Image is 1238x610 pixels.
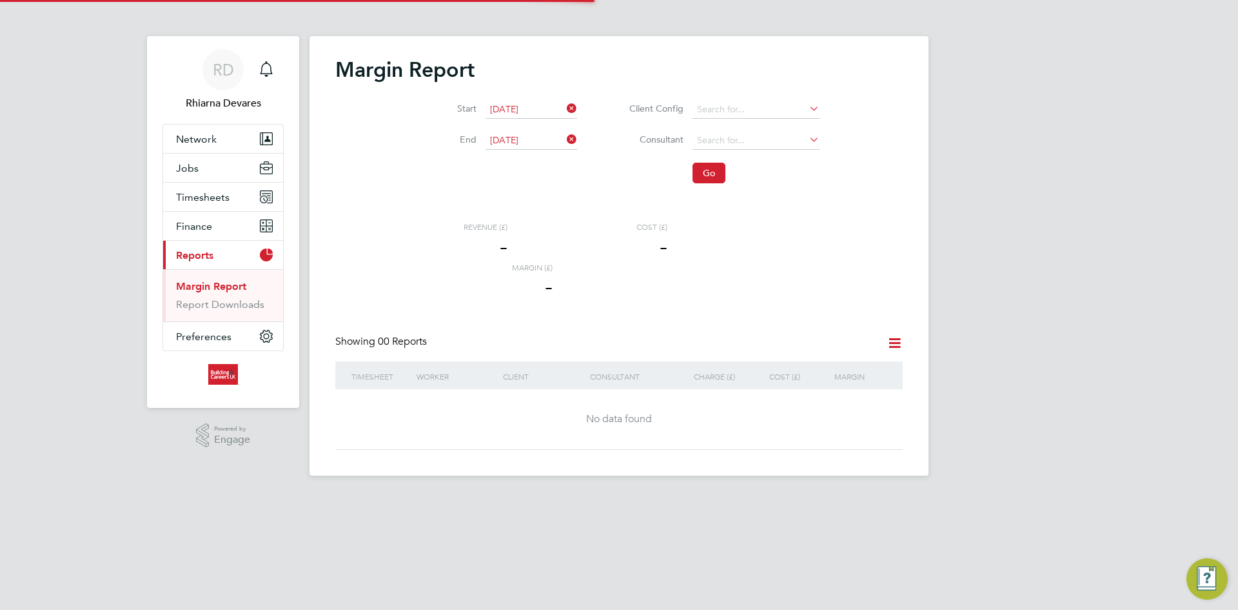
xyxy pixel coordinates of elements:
button: Go [693,163,725,183]
input: Search for... [693,101,820,119]
a: Powered byEngage [196,423,251,448]
button: Network [163,125,283,153]
label: End [418,134,477,145]
div: Reports [163,269,283,321]
div: Charge (£) [673,361,738,391]
button: Preferences [163,322,283,351]
a: Margin Report [176,280,246,292]
div: Worker [413,361,500,391]
div: Cost (£) [518,222,667,232]
button: Engage Resource Center [1186,558,1228,600]
div: - [418,272,553,303]
button: Finance [163,212,283,240]
a: Report Downloads [176,298,264,310]
div: Showing [335,335,429,349]
div: No data found [348,412,890,426]
div: Client [500,361,586,391]
button: Reports [163,241,283,269]
span: 00 Reports [378,335,427,348]
span: Finance [176,220,212,232]
input: Search for... [693,132,820,150]
div: Consultant [587,361,673,391]
span: Engage [214,434,250,445]
span: Rhiarna Devares [162,96,284,111]
h2: Margin Report [335,57,903,83]
input: Select one [486,132,577,150]
a: RDRhiarna Devares [162,49,284,111]
div: Timesheet [348,361,413,391]
span: Jobs [176,162,199,174]
span: Network [176,133,217,145]
button: Timesheets [163,183,283,211]
span: Powered by [214,423,250,434]
label: Start [418,103,477,114]
span: RD [213,61,234,78]
div: Cost (£) [738,361,803,391]
span: Reports [176,249,213,261]
div: Margin [803,361,869,391]
nav: Main navigation [147,36,299,408]
label: Consultant [609,134,683,145]
label: Client Config [609,103,683,114]
input: Select one [486,101,577,119]
div: - [418,232,507,263]
div: Revenue (£) [418,222,507,232]
span: Preferences [176,330,231,343]
a: Go to home page [162,364,284,385]
img: buildingcareersuk-logo-retina.png [208,364,237,385]
button: Jobs [163,154,283,182]
div: Margin (£) [418,263,553,273]
span: Timesheets [176,191,230,203]
div: - [518,232,667,263]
